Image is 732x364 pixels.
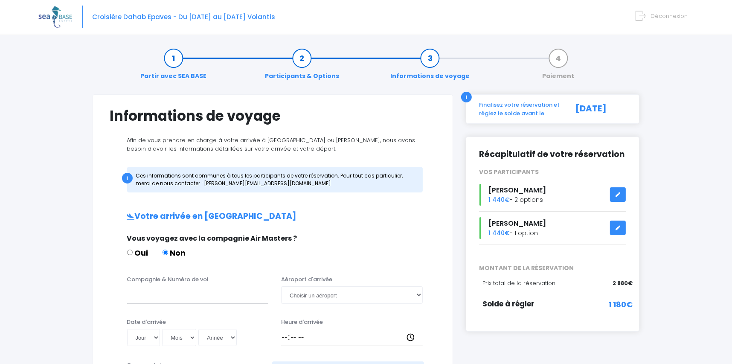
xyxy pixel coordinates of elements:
span: Déconnexion [651,12,688,20]
span: Prix total de la réservation [482,279,555,287]
span: 1 440€ [488,229,510,237]
div: VOS PARTICIPANTS [473,168,633,177]
a: Paiement [538,54,579,81]
div: i [461,92,472,102]
div: - 2 options [473,184,633,206]
label: Heure d'arrivée [281,318,323,326]
span: Solde à régler [482,299,534,309]
div: - 1 option [473,217,633,239]
span: 2 880€ [613,279,633,288]
h1: Informations de voyage [110,108,436,124]
a: Participants & Options [261,54,343,81]
span: 1 440€ [488,195,510,204]
h2: Votre arrivée en [GEOGRAPHIC_DATA] [110,212,436,221]
input: Oui [127,250,133,255]
div: i [122,173,133,183]
span: Croisière Dahab Epaves - Du [DATE] au [DATE] Volantis [92,12,275,21]
label: Compagnie & Numéro de vol [127,275,209,284]
span: MONTANT DE LA RÉSERVATION [473,264,633,273]
a: Informations de voyage [386,54,474,81]
span: [PERSON_NAME] [488,185,546,195]
a: Partir avec SEA BASE [136,54,211,81]
div: [DATE] [566,101,633,117]
label: Oui [127,247,148,259]
span: Vous voyagez avec la compagnie Air Masters ? [127,233,297,243]
div: Finalisez votre réservation et réglez le solde avant le [473,101,566,117]
label: Aéroport d'arrivée [281,275,332,284]
span: 1 180€ [608,299,633,310]
h2: Récapitulatif de votre réservation [479,150,627,160]
div: Ces informations sont communes à tous les participants de votre réservation. Pour tout cas partic... [127,167,423,192]
input: Non [163,250,168,255]
label: Non [163,247,186,259]
p: Afin de vous prendre en charge à votre arrivée à [GEOGRAPHIC_DATA] ou [PERSON_NAME], nous avons b... [110,136,436,153]
label: Date d'arrivée [127,318,166,326]
span: [PERSON_NAME] [488,218,546,228]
